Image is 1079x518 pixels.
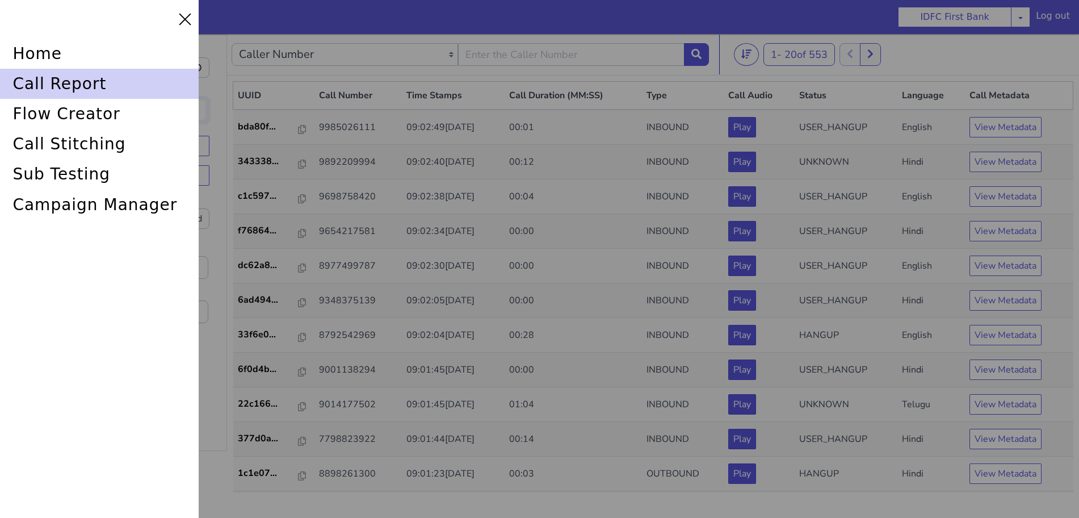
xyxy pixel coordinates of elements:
td: Hindi [897,388,965,423]
td: Hindi [897,111,965,145]
td: HANGUP [795,423,897,457]
p: c1c597... [238,155,299,169]
td: 09:01:44[DATE] [402,388,505,423]
button: Play [728,429,756,450]
td: 9348375139 [314,249,402,284]
td: INBOUND [642,353,724,388]
button: View Metadata [969,429,1042,450]
td: 9654217581 [314,180,402,215]
td: Hindi [897,180,965,215]
label: Errors [18,301,209,416]
button: Play [728,118,756,138]
a: 6ad494... [238,259,310,273]
button: All [18,102,82,122]
td: English [897,284,965,319]
input: Start Date [22,66,106,86]
td: 00:28 [505,284,642,319]
p: 1c1e07... [238,432,299,446]
td: 09:02:40[DATE] [402,111,505,145]
button: View Metadata [969,83,1042,103]
td: 09:02:34[DATE] [402,180,505,215]
th: Language [897,48,965,76]
td: 00:21 [505,457,642,492]
td: HANGUP [795,457,897,492]
a: c1c597... [238,155,310,169]
td: INBOUND [642,388,724,423]
label: UX [18,337,114,353]
input: Enter the Flow Version ID [19,222,208,245]
a: dc62a8... [238,224,310,238]
button: Sub Testing Calls [114,131,210,152]
td: 00:12 [505,111,642,145]
p: bda80f... [238,86,299,99]
th: Status [795,48,897,76]
label: End State [19,249,60,263]
td: 09:02:38[DATE] [402,145,505,180]
p: 377d0a... [238,398,299,411]
button: Reported [81,102,145,122]
td: USER_HANGUP [795,319,897,353]
td: 09:02:30[DATE] [402,215,505,249]
label: Latency [114,337,209,353]
td: 09:02:49[DATE] [402,76,505,111]
td: 00:00 [505,249,642,284]
button: Play [728,291,756,311]
td: UNKNOWN [795,111,897,145]
td: INBOUND [642,284,724,319]
label: Quick Report [18,316,114,332]
label: Status [18,161,102,195]
td: USER_HANGUP [795,180,897,215]
td: INBOUND [642,215,724,249]
label: Content [18,357,114,373]
td: 8898261300 [314,423,402,457]
p: 22c166... [238,363,299,377]
a: 6f0d4b... [238,328,310,342]
th: UUID [233,48,314,76]
td: 09:02:05[DATE] [402,249,505,284]
input: End time: [123,23,209,44]
td: 8977499787 [314,215,402,249]
td: 00:03 [505,423,642,457]
button: Resolved [145,102,209,122]
button: Play [728,256,756,277]
button: Play [728,83,756,103]
td: Hindi [897,319,965,353]
select: Language Code [108,174,209,195]
a: f76864... [238,190,310,203]
button: Play [728,222,756,242]
label: Flow Version [19,205,73,219]
p: 6f0d4b... [238,328,299,342]
label: Intent [114,357,209,373]
td: OUTBOUND [642,423,724,457]
a: 22c166... [238,363,310,377]
p: 33f6e0... [238,294,299,307]
input: Enter the End State Value [19,266,208,289]
td: USER_HANGUP [795,145,897,180]
td: English [897,145,965,180]
input: Start time: [18,23,104,44]
td: INBOUND [642,76,724,111]
button: Live Calls [18,131,114,152]
td: 09:01:22[DATE] [402,457,505,492]
p: 343338... [238,120,299,134]
td: INBOUND [642,249,724,284]
button: Apply Filters [51,440,114,461]
span: 20 of 553 [784,14,828,27]
td: 00:00 [505,215,642,249]
a: 1c1e07... [238,432,310,446]
td: USER_HANGUP [795,249,897,284]
td: 7448178805 [314,457,402,492]
input: End Date [122,66,205,86]
td: Hindi [897,457,965,492]
th: Type [642,48,724,76]
p: 6ad494... [238,259,299,273]
a: 377d0a... [238,398,310,411]
button: Play [728,325,756,346]
td: 00:00 [505,180,642,215]
label: Flow [114,316,209,332]
td: 8792542969 [314,284,402,319]
label: End time: [123,6,209,47]
button: Play [728,360,756,381]
button: View Metadata [969,222,1042,242]
p: dc62a8... [238,224,299,238]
